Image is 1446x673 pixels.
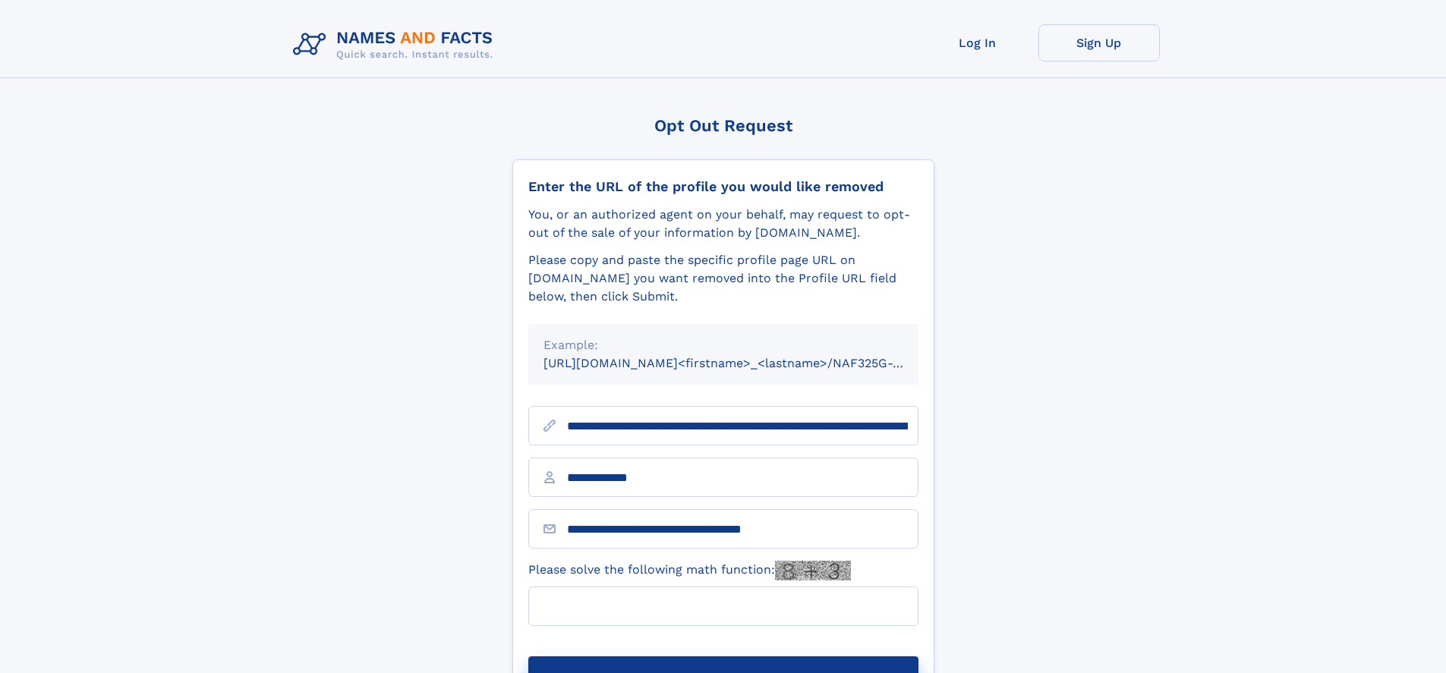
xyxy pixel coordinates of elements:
[528,206,918,242] div: You, or an authorized agent on your behalf, may request to opt-out of the sale of your informatio...
[543,336,903,354] div: Example:
[287,24,506,65] img: Logo Names and Facts
[512,116,934,135] div: Opt Out Request
[528,251,918,306] div: Please copy and paste the specific profile page URL on [DOMAIN_NAME] you want removed into the Pr...
[1038,24,1160,61] a: Sign Up
[528,178,918,195] div: Enter the URL of the profile you would like removed
[917,24,1038,61] a: Log In
[528,561,851,580] label: Please solve the following math function:
[543,356,947,370] small: [URL][DOMAIN_NAME]<firstname>_<lastname>/NAF325G-xxxxxxxx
